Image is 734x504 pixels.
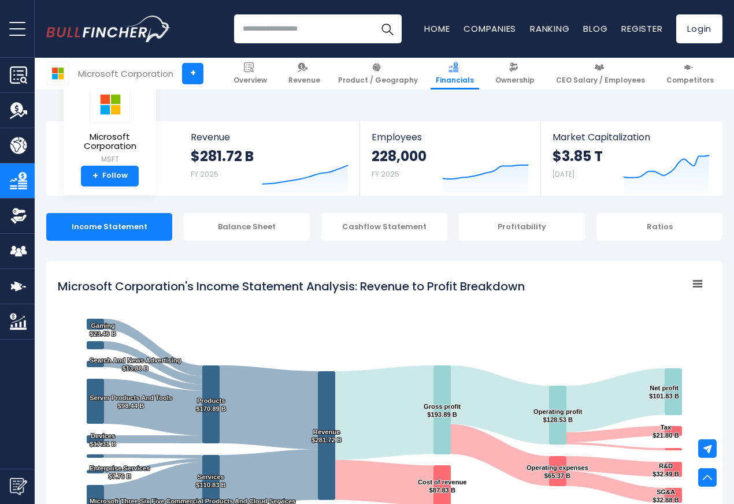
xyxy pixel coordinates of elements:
[78,67,173,80] div: Microsoft Corporation
[90,465,150,480] text: Enterprise Services $7.76 B
[196,473,226,488] text: Services $110.83 B
[530,23,569,35] a: Ranking
[72,84,147,166] a: Microsoft Corporation MSFT
[73,132,147,151] span: Microsoft Corporation
[288,76,320,85] span: Revenue
[46,16,170,42] a: Go to homepage
[333,58,423,89] a: Product / Geography
[58,278,525,294] tspan: Microsoft Corporation's Income Statement Analysis: Revenue to Profit Breakdown
[424,403,461,418] text: Gross profit $193.89 B
[553,169,574,179] small: [DATE]
[372,147,427,165] strong: 228,000
[191,169,218,179] small: FY 2025
[46,16,171,42] img: Bullfincher logo
[464,23,516,35] a: Companies
[490,58,540,89] a: Ownership
[10,207,27,225] img: Ownership
[653,424,679,439] text: Tax $21.80 B
[527,464,588,479] text: Operating expenses $65.37 B
[373,14,402,43] button: Search
[553,147,603,165] strong: $3.85 T
[649,384,679,400] text: Net profit $101.83 B
[621,23,662,35] a: Register
[596,213,722,241] div: Ratios
[90,394,172,409] text: Server Products And Tools $98.44 B
[90,85,130,124] img: MSFT logo
[182,63,203,84] a: +
[196,397,226,412] text: Products $170.89 B
[372,169,399,179] small: FY 2025
[583,23,607,35] a: Blog
[436,76,474,85] span: Financials
[556,76,645,85] span: CEO Salary / Employees
[653,488,679,503] text: SG&A $32.88 B
[431,58,479,89] a: Financials
[184,213,310,241] div: Balance Sheet
[46,213,172,241] div: Income Statement
[90,432,116,447] text: Devices $17.31 B
[90,322,116,337] text: Gaming $23.46 B
[459,213,585,241] div: Profitability
[81,166,139,186] a: +Follow
[372,132,528,143] span: Employees
[666,76,714,85] span: Competitors
[424,23,450,35] a: Home
[312,428,342,443] text: Revenue $281.72 B
[191,132,349,143] span: Revenue
[533,408,583,423] text: Operating profit $128.53 B
[73,154,147,165] small: MSFT
[191,147,254,165] strong: $281.72 B
[551,58,650,89] a: CEO Salary / Employees
[283,58,325,89] a: Revenue
[338,76,418,85] span: Product / Geography
[676,14,722,43] a: Login
[541,121,721,196] a: Market Capitalization $3.85 T [DATE]
[179,121,360,196] a: Revenue $281.72 B FY 2025
[553,132,710,143] span: Market Capitalization
[90,357,181,372] text: Search And News Advertising $13.88 B
[653,462,679,477] text: R&D $32.49 B
[360,121,540,196] a: Employees 228,000 FY 2025
[92,171,98,181] strong: +
[321,213,447,241] div: Cashflow Statement
[418,479,467,494] text: Cost of revenue $87.83 B
[233,76,267,85] span: Overview
[228,58,272,89] a: Overview
[495,76,535,85] span: Ownership
[47,62,69,84] img: MSFT logo
[661,58,719,89] a: Competitors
